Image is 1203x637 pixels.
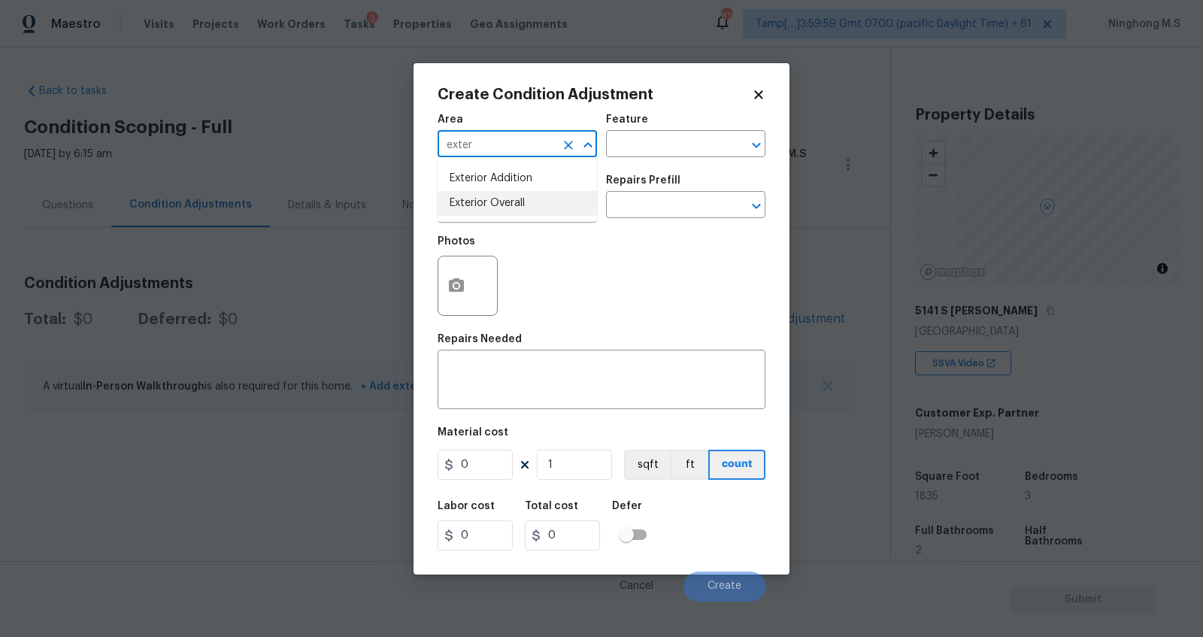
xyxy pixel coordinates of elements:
[606,175,680,186] h5: Repairs Prefill
[595,572,677,602] button: Cancel
[620,581,653,592] span: Cancel
[438,427,508,438] h5: Material cost
[438,87,752,102] h2: Create Condition Adjustment
[624,450,671,480] button: sqft
[558,135,579,156] button: Clear
[438,334,522,344] h5: Repairs Needed
[746,135,767,156] button: Open
[438,114,463,125] h5: Area
[606,114,648,125] h5: Feature
[438,166,597,191] li: Exterior Addition
[438,191,597,216] li: Exterior Overall
[577,135,598,156] button: Close
[525,501,578,511] h5: Total cost
[671,450,708,480] button: ft
[438,501,495,511] h5: Labor cost
[438,236,475,247] h5: Photos
[612,501,642,511] h5: Defer
[746,196,767,217] button: Open
[708,581,741,592] span: Create
[683,572,765,602] button: Create
[708,450,765,480] button: count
